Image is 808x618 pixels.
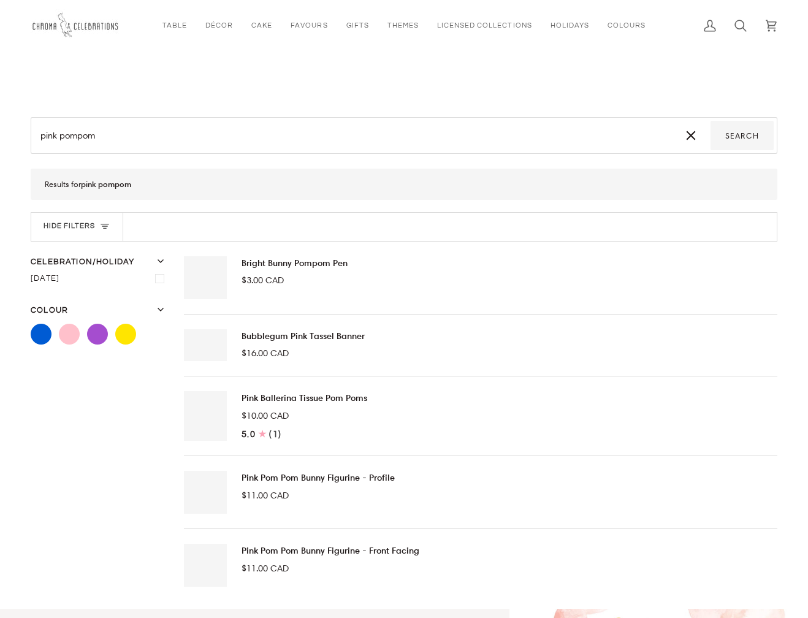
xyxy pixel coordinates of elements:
[242,490,289,501] span: $11.00 CAD
[31,270,169,288] ul: Filter
[608,20,646,31] span: Colours
[31,9,123,42] img: Chroma Celebrations
[184,256,227,299] a: Pink Pompom Bunny Pens
[671,121,711,150] button: Reset
[31,256,134,269] span: Celebration/Holiday
[184,329,227,362] a: Pink Tassel Banner
[115,324,136,345] label: Yellow
[31,305,68,317] span: Colour
[242,410,289,421] span: $10.00 CAD
[242,275,284,286] span: $3.00 CAD
[242,348,289,359] span: $16.00 CAD
[251,20,272,31] span: Cake
[242,471,395,483] a: Pink Pom Pom Bunny Figurine - Profile
[269,428,281,441] span: (1)
[551,20,589,31] span: Holidays
[291,20,327,31] span: Favours
[31,319,169,349] ul: Filter
[242,544,419,556] a: Pink Pom Pom Bunny Figurine - Front Facing
[387,20,419,31] span: Themes
[711,121,774,150] button: Search
[242,428,256,441] span: 5.0
[87,324,108,345] label: Purple
[34,121,671,150] input: Search our store
[59,324,80,345] label: Pink
[45,176,763,193] p: Results for
[242,330,365,341] a: Bubblegum Pink Tassel Banner
[81,179,131,189] span: pink pompom
[31,324,51,345] label: Blue
[242,563,289,574] span: $11.00 CAD
[31,256,169,271] button: Celebration/Holiday
[31,270,169,288] label: Easter
[242,257,348,269] a: Bright Bunny Pompom Pen
[31,305,169,319] button: Colour
[242,428,367,441] div: 5.0 out of 5.0 stars, 1 total reviews
[162,20,187,31] span: Table
[437,20,532,31] span: Licensed Collections
[346,20,369,31] span: Gifts
[44,221,95,232] span: Hide filters
[242,392,367,403] a: Pink Ballerina Tissue Pom Poms
[205,20,233,31] span: Décor
[31,213,123,241] button: Hide filters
